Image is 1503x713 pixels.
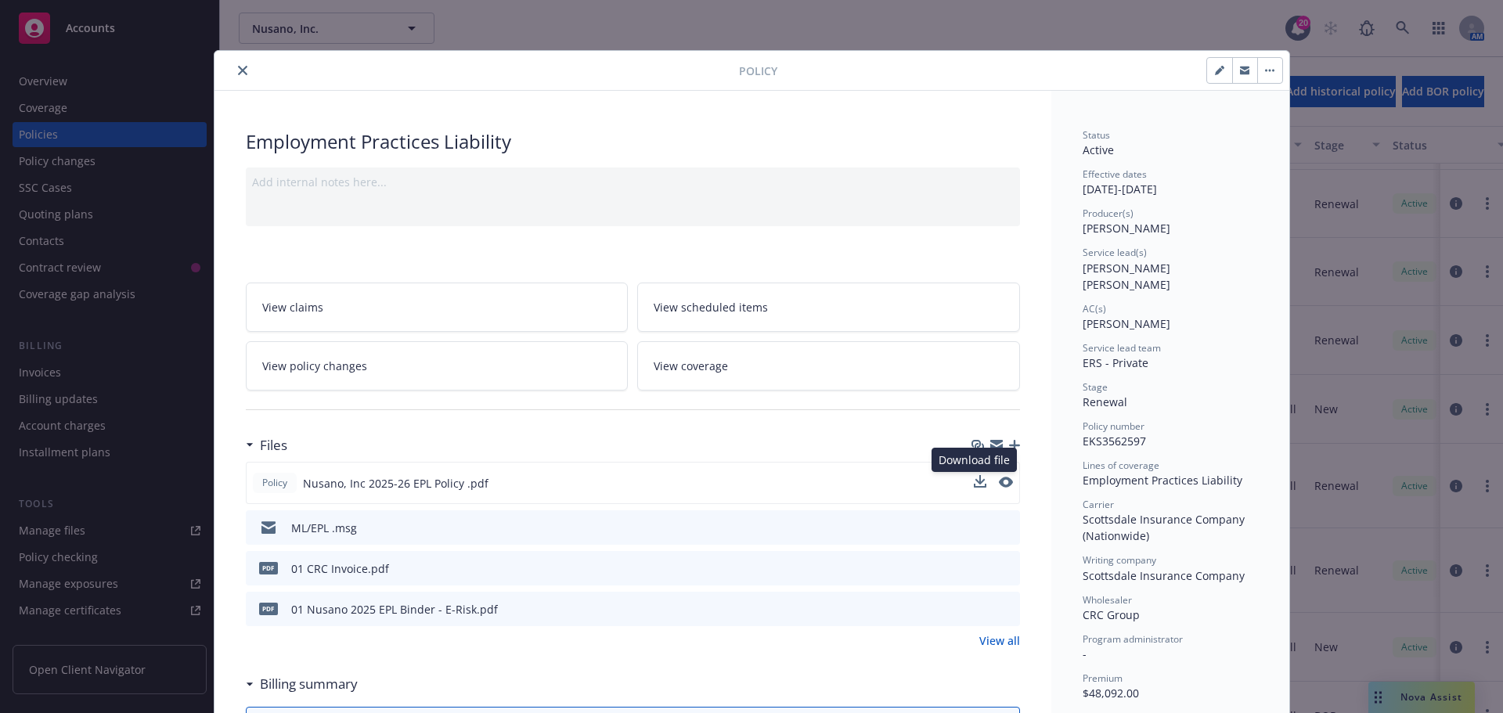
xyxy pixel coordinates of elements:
span: Policy number [1083,420,1144,433]
span: [PERSON_NAME] [PERSON_NAME] [1083,261,1173,292]
button: preview file [999,475,1013,492]
button: preview file [999,477,1013,488]
button: download file [974,475,986,488]
a: View coverage [637,341,1020,391]
span: Effective dates [1083,167,1147,181]
span: pdf [259,562,278,574]
span: Carrier [1083,498,1114,511]
div: ML/EPL .msg [291,520,357,536]
h3: Billing summary [260,674,358,694]
div: Add internal notes here... [252,174,1014,190]
span: Scottsdale Insurance Company [1083,568,1245,583]
span: Producer(s) [1083,207,1134,220]
button: preview file [1000,601,1014,618]
a: View scheduled items [637,283,1020,332]
span: [PERSON_NAME] [1083,221,1170,236]
button: download file [975,560,987,577]
a: View policy changes [246,341,629,391]
div: [DATE] - [DATE] [1083,167,1258,197]
span: Stage [1083,380,1108,394]
span: Policy [739,63,777,79]
span: EKS3562597 [1083,434,1146,448]
button: download file [974,475,986,492]
span: - [1083,646,1087,661]
div: Files [246,435,287,456]
span: Renewal [1083,394,1127,409]
span: AC(s) [1083,302,1106,315]
button: preview file [1000,560,1014,577]
span: Writing company [1083,553,1156,567]
button: download file [975,601,987,618]
span: Policy [259,476,290,490]
span: $48,092.00 [1083,686,1139,700]
h3: Files [260,435,287,456]
span: Program administrator [1083,632,1183,646]
div: Employment Practices Liability [1083,472,1258,488]
span: Wholesaler [1083,593,1132,607]
span: Scottsdale Insurance Company (Nationwide) [1083,512,1248,543]
div: Billing summary [246,674,358,694]
span: ERS - Private [1083,355,1148,370]
span: View policy changes [262,358,367,374]
span: Premium [1083,672,1123,685]
span: [PERSON_NAME] [1083,316,1170,331]
span: Status [1083,128,1110,142]
span: Service lead(s) [1083,246,1147,259]
span: pdf [259,603,278,614]
a: View claims [246,283,629,332]
span: View scheduled items [654,299,768,315]
span: Lines of coverage [1083,459,1159,472]
span: View claims [262,299,323,315]
div: 01 CRC Invoice.pdf [291,560,389,577]
span: View coverage [654,358,728,374]
span: Nusano, Inc 2025-26 EPL Policy .pdf [303,475,488,492]
button: download file [975,520,987,536]
a: View all [979,632,1020,649]
div: Download file [932,448,1017,472]
div: 01 Nusano 2025 EPL Binder - E-Risk.pdf [291,601,498,618]
span: Active [1083,142,1114,157]
button: preview file [1000,520,1014,536]
button: close [233,61,252,80]
div: Employment Practices Liability [246,128,1020,155]
span: CRC Group [1083,607,1140,622]
span: Service lead team [1083,341,1161,355]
